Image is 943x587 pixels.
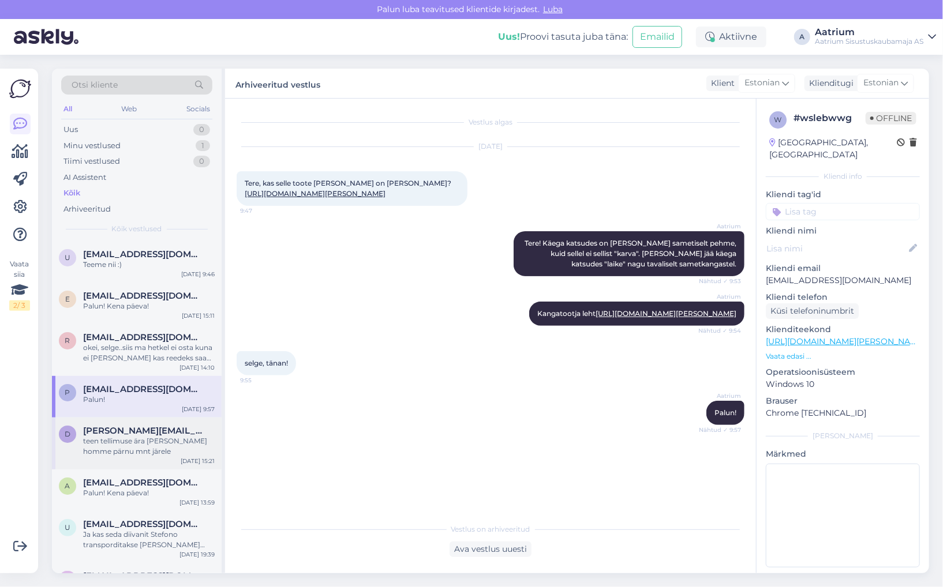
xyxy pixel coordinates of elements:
[83,394,215,405] div: Palun!
[83,436,215,457] div: teen tellimuse ära [PERSON_NAME] homme pärnu mnt järele
[245,189,386,198] a: [URL][DOMAIN_NAME][PERSON_NAME]
[83,259,215,270] div: Teeme nii :)
[193,156,210,167] div: 0
[240,206,283,215] span: 9:47
[65,336,70,345] span: r
[766,378,920,390] p: Windows 10
[83,571,203,581] span: mihkel@1uptech.eu
[766,336,925,347] a: [URL][DOMAIN_NAME][PERSON_NAME]
[815,37,923,46] div: Aatrium Sisustuskaubamaja AS
[9,259,30,311] div: Vaata siia
[245,179,451,198] span: Tere, kas selle toote [PERSON_NAME] on [PERSON_NAME]?
[698,326,741,335] span: Nähtud ✓ 9:54
[744,77,780,89] span: Estonian
[540,4,566,14] span: Luba
[65,388,70,397] span: p
[83,291,203,301] span: elinsdosnazarov23@gmail.com
[179,498,215,507] div: [DATE] 13:59
[774,115,782,124] span: w
[65,430,70,438] span: d
[83,301,215,311] div: Palun! Kena päeva!
[63,156,120,167] div: Tiimi vestlused
[245,359,288,367] span: selge, tänan!
[184,101,212,116] div: Socials
[815,28,923,37] div: Aatrium
[804,77,854,89] div: Klienditugi
[766,262,920,274] p: Kliendi email
[179,363,215,372] div: [DATE] 14:10
[83,488,215,498] div: Palun! Kena päeva!
[698,222,741,231] span: Aatrium
[866,112,916,125] span: Offline
[63,187,80,199] div: Kõik
[766,448,920,460] p: Märkmed
[766,242,907,255] input: Lisa nimi
[769,137,897,161] div: [GEOGRAPHIC_DATA], [GEOGRAPHIC_DATA]
[714,408,736,417] span: Palun!
[450,541,532,557] div: Ava vestlus uuesti
[240,376,283,385] span: 9:55
[181,270,215,279] div: [DATE] 9:46
[65,481,70,490] span: a
[63,204,111,215] div: Arhiveeritud
[237,117,744,127] div: Vestlus algas
[83,332,203,343] span: reijo824@gmail.com
[498,30,628,44] div: Proovi tasuta juba täna:
[766,366,920,378] p: Operatsioonisüsteem
[698,426,741,434] span: Nähtud ✓ 9:57
[766,189,920,201] p: Kliendi tag'id
[766,323,920,336] p: Klienditeekond
[766,274,920,287] p: [EMAIL_ADDRESS][DOMAIN_NAME]
[72,79,118,91] span: Otsi kliente
[766,171,920,182] div: Kliendi info
[63,172,106,183] div: AI Assistent
[83,529,215,550] div: Ja kas seda diivanit Stefono transporditakse [PERSON_NAME] võtmata tervelt?
[498,31,520,42] b: Uus!
[525,239,738,268] span: Tere! Käega katsudes on [PERSON_NAME] sametiselt pehme, kuid sellel ei sellist "karva". [PERSON_N...
[63,124,78,136] div: Uus
[235,76,320,91] label: Arhiveeritud vestlus
[596,309,736,318] a: [URL][DOMAIN_NAME][PERSON_NAME]
[698,277,741,285] span: Nähtud ✓ 9:53
[451,524,530,535] span: Vestlus on arhiveeritud
[766,395,920,407] p: Brauser
[9,300,30,311] div: 2 / 3
[537,309,736,318] span: Kangatootja leht
[706,77,735,89] div: Klient
[794,29,810,45] div: A
[766,303,859,319] div: Küsi telefoninumbrit
[83,343,215,363] div: okei, selge..siis ma hetkel ei osta kuna ei [PERSON_NAME] kas reedeks saaks tarnet
[766,225,920,237] p: Kliendi nimi
[181,457,215,465] div: [DATE] 15:21
[698,292,741,301] span: Aatrium
[112,224,162,234] span: Kõik vestlused
[766,431,920,441] div: [PERSON_NAME]
[766,291,920,303] p: Kliendi telefon
[193,124,210,136] div: 0
[633,26,682,48] button: Emailid
[766,407,920,419] p: Chrome [TECHNICAL_ID]
[83,384,203,394] span: piret.laurisson@gmail.com
[65,253,70,262] span: u
[83,477,203,488] span: annabetharu@gmail.com
[182,311,215,320] div: [DATE] 15:11
[119,101,140,116] div: Web
[698,392,741,400] span: Aatrium
[83,519,203,529] span: urve.aare@gmail.com
[182,405,215,413] div: [DATE] 9:57
[61,101,74,116] div: All
[696,27,766,47] div: Aktiivne
[83,426,203,436] span: diana.repponen@gmail.com
[237,141,744,152] div: [DATE]
[863,77,899,89] span: Estonian
[65,523,70,532] span: u
[83,249,203,259] span: urve.aare@terviseamet.ee
[815,28,936,46] a: AatriumAatrium Sisustuskaubamaja AS
[63,140,121,152] div: Minu vestlused
[766,203,920,220] input: Lisa tag
[9,78,31,100] img: Askly Logo
[65,295,70,303] span: e
[766,351,920,362] p: Vaata edasi ...
[794,111,866,125] div: # wslebwwg
[179,550,215,559] div: [DATE] 19:39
